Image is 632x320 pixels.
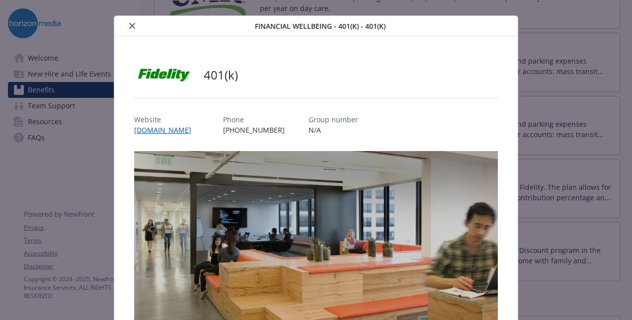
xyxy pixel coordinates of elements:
p: N/A [309,125,358,135]
a: [DOMAIN_NAME] [134,125,199,135]
span: Financial Wellbeing - 401(k) - 401(k) [255,21,386,31]
p: Phone [223,114,285,125]
button: close [126,20,138,32]
p: Group number [309,114,358,125]
img: Fidelity Investments [134,60,194,90]
p: Website [134,114,199,125]
p: [PHONE_NUMBER] [223,125,285,135]
h2: 401(k) [204,67,238,83]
